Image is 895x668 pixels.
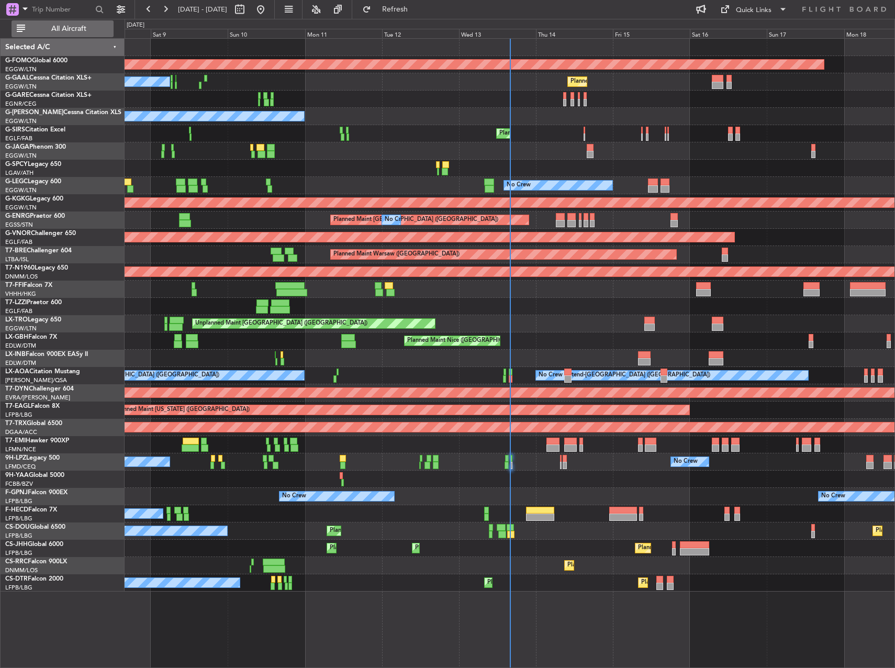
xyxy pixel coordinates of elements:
span: LX-INB [5,351,26,358]
a: G-GARECessna Citation XLS+ [5,92,92,98]
a: LFMD/CEQ [5,463,36,471]
a: G-SPCYLegacy 650 [5,161,61,168]
div: Planned Maint [GEOGRAPHIC_DATA] ([GEOGRAPHIC_DATA]) [330,523,495,539]
span: G-KGKG [5,196,30,202]
div: No Crew [821,488,845,504]
div: [DATE] [127,21,144,30]
div: Sun 17 [767,29,844,38]
a: 9H-YAAGlobal 5000 [5,472,64,478]
span: G-FOMO [5,58,32,64]
a: G-JAGAPhenom 300 [5,144,66,150]
div: Sat 16 [690,29,767,38]
span: CS-JHH [5,541,28,548]
a: EGGW/LTN [5,65,37,73]
a: VHHH/HKG [5,290,36,298]
div: Sat 9 [151,29,228,38]
div: Sun 10 [228,29,305,38]
a: EGLF/FAB [5,238,32,246]
a: 9H-LPZLegacy 500 [5,455,60,461]
span: T7-LZZI [5,299,27,306]
div: Tue 12 [382,29,459,38]
a: T7-EMIHawker 900XP [5,438,69,444]
span: G-GAAL [5,75,29,81]
span: G-GARE [5,92,29,98]
span: G-ENRG [5,213,30,219]
span: G-SPCY [5,161,28,168]
span: G-SIRS [5,127,25,133]
a: CS-DTRFalcon 2000 [5,576,63,582]
a: T7-DYNChallenger 604 [5,386,74,392]
a: LFPB/LBG [5,497,32,505]
div: No Crew Ostend-[GEOGRAPHIC_DATA] ([GEOGRAPHIC_DATA]) [48,368,219,383]
a: T7-LZZIPraetor 600 [5,299,62,306]
a: LFPB/LBG [5,411,32,419]
div: Planned Maint Nice ([GEOGRAPHIC_DATA]) [407,333,524,349]
div: Planned Maint Lagos ([PERSON_NAME]) [567,558,676,573]
a: G-KGKGLegacy 600 [5,196,63,202]
a: CS-RRCFalcon 900LX [5,559,67,565]
span: G-[PERSON_NAME] [5,109,63,116]
div: Planned Maint [GEOGRAPHIC_DATA] ([GEOGRAPHIC_DATA]) [499,126,664,141]
a: LX-INBFalcon 900EX EASy II [5,351,88,358]
div: Planned Maint Sofia [487,575,541,591]
button: All Aircraft [12,20,114,37]
a: T7-FFIFalcon 7X [5,282,52,288]
span: [DATE] - [DATE] [178,5,227,14]
span: CS-DTR [5,576,28,582]
input: Trip Number [32,2,92,17]
a: EGGW/LTN [5,204,37,211]
span: G-LEGC [5,179,28,185]
a: LFPB/LBG [5,584,32,592]
span: CS-DOU [5,524,30,530]
a: [PERSON_NAME]/QSA [5,376,67,384]
span: F-GPNJ [5,489,28,496]
a: LX-TROLegacy 650 [5,317,61,323]
a: G-SIRSCitation Excel [5,127,65,133]
span: CS-RRC [5,559,28,565]
div: Planned Maint [US_STATE] ([GEOGRAPHIC_DATA]) [115,402,250,418]
a: T7-BREChallenger 604 [5,248,72,254]
div: Unplanned Maint [GEOGRAPHIC_DATA] ([GEOGRAPHIC_DATA]) [195,316,367,331]
a: LFPB/LBG [5,532,32,540]
button: Refresh [357,1,420,18]
span: T7-TRX [5,420,27,427]
span: 9H-YAA [5,472,29,478]
div: Planned Maint [GEOGRAPHIC_DATA] ([GEOGRAPHIC_DATA]) [641,575,806,591]
a: LGAV/ATH [5,169,33,177]
div: No Crew [507,177,531,193]
span: T7-BRE [5,248,27,254]
a: CS-JHHGlobal 6000 [5,541,63,548]
span: 9H-LPZ [5,455,26,461]
a: EGGW/LTN [5,117,37,125]
a: EVRA/[PERSON_NAME] [5,394,70,402]
span: LX-TRO [5,317,28,323]
span: F-HECD [5,507,28,513]
a: LX-GBHFalcon 7X [5,334,57,340]
div: Planned Maint [GEOGRAPHIC_DATA] ([GEOGRAPHIC_DATA]) [333,212,498,228]
div: No Crew [674,454,698,470]
a: EGGW/LTN [5,186,37,194]
a: EGGW/LTN [5,325,37,332]
span: T7-EAGL [5,403,31,409]
span: Refresh [373,6,417,13]
div: Planned Maint [GEOGRAPHIC_DATA] ([GEOGRAPHIC_DATA]) [415,540,580,556]
a: FCBB/BZV [5,480,33,488]
span: T7-EMI [5,438,26,444]
a: G-LEGCLegacy 600 [5,179,61,185]
div: Quick Links [736,5,771,16]
div: Fri 15 [613,29,690,38]
a: G-GAALCessna Citation XLS+ [5,75,92,81]
a: LFPB/LBG [5,515,32,522]
span: T7-DYN [5,386,29,392]
a: EDLW/DTM [5,342,36,350]
a: EDLW/DTM [5,359,36,367]
div: No Crew Ostend-[GEOGRAPHIC_DATA] ([GEOGRAPHIC_DATA]) [539,368,710,383]
button: Quick Links [715,1,792,18]
div: Planned Maint [GEOGRAPHIC_DATA] ([GEOGRAPHIC_DATA]) [638,540,803,556]
span: T7-N1960 [5,265,35,271]
a: DGAA/ACC [5,428,37,436]
a: G-VNORChallenger 650 [5,230,76,237]
div: Planned Maint [GEOGRAPHIC_DATA] ([GEOGRAPHIC_DATA]) [330,540,495,556]
a: F-GPNJFalcon 900EX [5,489,68,496]
a: T7-TRXGlobal 6500 [5,420,62,427]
